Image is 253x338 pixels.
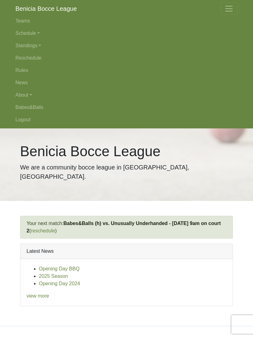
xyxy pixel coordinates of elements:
[220,2,238,15] button: Toggle navigation
[15,77,238,89] a: News
[15,114,238,126] a: Logout
[15,64,238,77] a: Rules
[15,89,238,101] a: About
[20,163,233,181] p: We are a community bocce league in [GEOGRAPHIC_DATA], [GEOGRAPHIC_DATA].
[15,2,77,15] a: Benicia Bocce League
[15,40,238,52] a: Standings
[15,101,238,114] a: Babes&Balls
[20,216,233,239] div: Your next match: ( )
[31,228,55,233] a: reschedule
[20,143,233,160] h1: Benicia Bocce League
[15,52,238,64] a: Reschedule
[27,293,49,298] a: view more
[27,221,221,233] a: Babes&Balls (h) vs. Unusually Underhanded - [DATE] 9am on court 2
[15,27,238,40] a: Schedule
[39,273,68,279] a: 2025 Season
[15,15,238,27] a: Teams
[39,266,80,271] a: Opening Day BBQ
[20,244,233,259] div: Latest News
[39,281,80,286] a: Opening Day 2024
